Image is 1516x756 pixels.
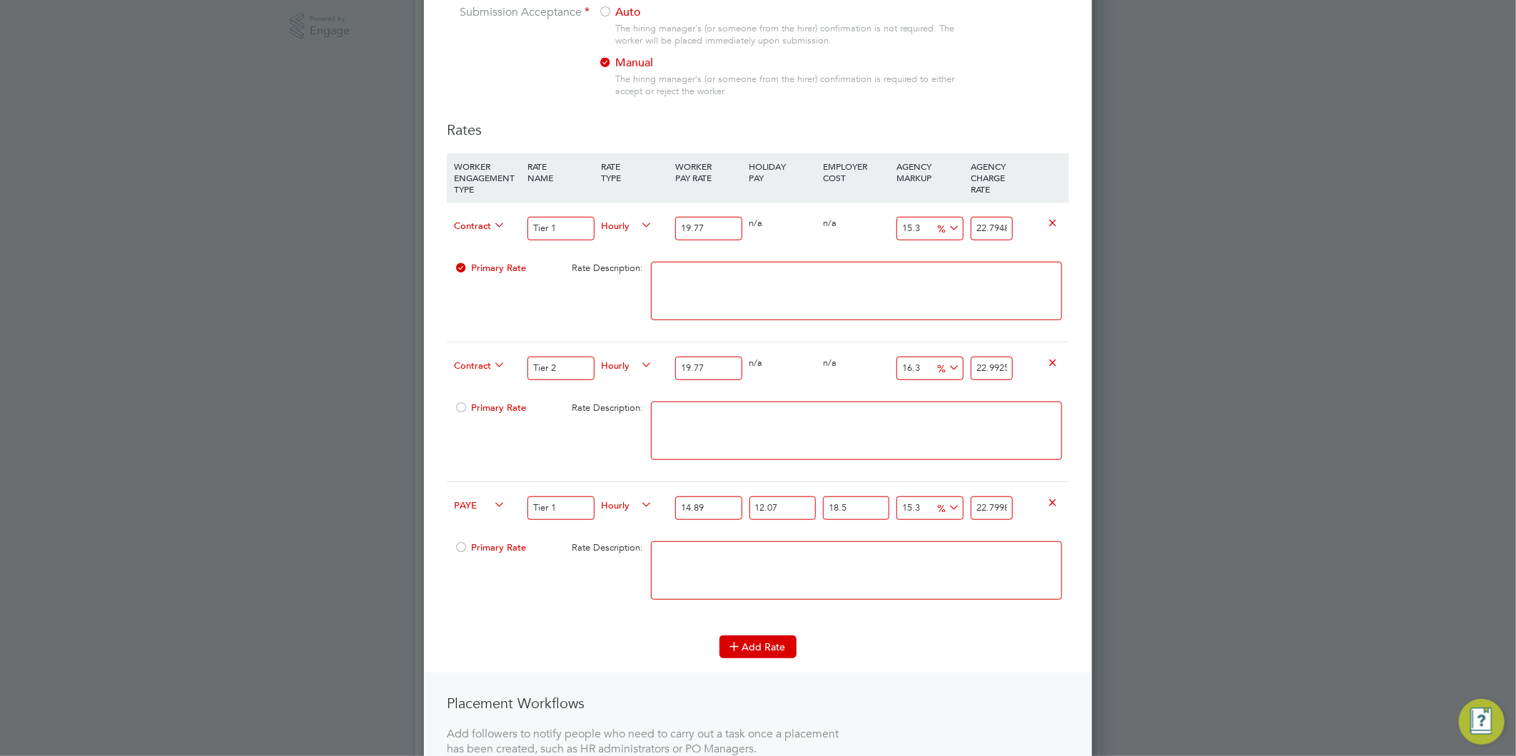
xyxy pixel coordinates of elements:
[454,541,526,553] span: Primary Rate
[615,73,962,98] div: The hiring manager's (or someone from the hirer) confirmation is required to either accept or rej...
[454,496,505,512] span: PAYE
[598,56,951,71] label: Manual
[598,153,672,190] div: RATE TYPE
[598,5,951,20] label: Auto
[1459,699,1505,745] button: Engage Resource Center
[749,217,763,229] span: n/a
[719,635,797,658] button: Add Rate
[572,541,644,553] span: Rate Description:
[749,357,763,369] span: n/a
[602,217,653,233] span: Hourly
[672,153,745,190] div: WORKER PAY RATE
[454,217,505,233] span: Contract
[572,402,644,414] span: Rate Description:
[524,153,597,190] div: RATE NAME
[893,153,966,190] div: AGENCY MARKUP
[819,153,893,190] div: EMPLOYER COST
[932,359,961,375] span: %
[447,121,1069,139] h3: Rates
[932,499,961,515] span: %
[454,402,526,414] span: Primary Rate
[454,357,505,372] span: Contract
[967,153,1016,202] div: AGENCY CHARGE RATE
[823,217,837,229] span: n/a
[932,220,961,235] span: %
[602,496,653,512] span: Hourly
[746,153,819,190] div: HOLIDAY PAY
[615,23,962,47] div: The hiring manager's (or someone from the hirer) confirmation is not required. The worker will be...
[447,5,590,20] label: Submission Acceptance
[454,262,526,274] span: Primary Rate
[823,357,837,369] span: n/a
[450,153,524,202] div: WORKER ENGAGEMENT TYPE
[602,357,653,372] span: Hourly
[572,262,644,274] span: Rate Description:
[447,694,839,712] h3: Placement Workflows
